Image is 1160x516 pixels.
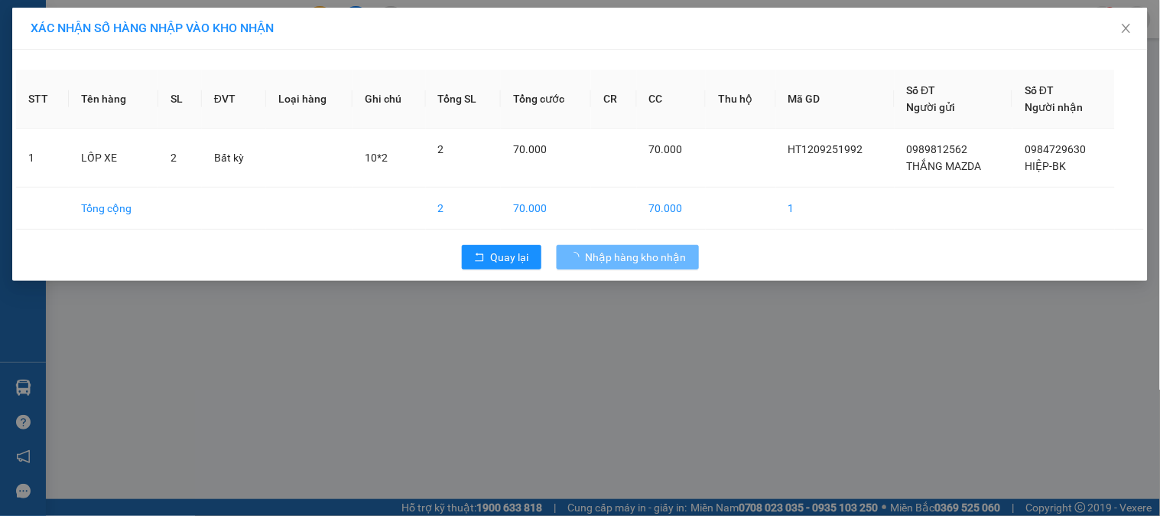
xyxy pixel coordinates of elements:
th: Tổng cước [501,70,591,129]
td: 70.000 [501,188,591,230]
td: LỐP XE [69,129,158,188]
th: CC [637,70,706,129]
span: 0984729630 [1025,143,1086,155]
span: 2 [438,143,444,155]
span: rollback [474,252,485,264]
span: THẮNG MAZDA [907,160,982,172]
button: Nhập hàng kho nhận [557,245,699,269]
th: CR [591,70,637,129]
th: Tổng SL [426,70,502,129]
th: Loại hàng [266,70,353,129]
td: 70.000 [637,188,706,230]
span: Số ĐT [907,84,936,96]
span: HT1209251992 [788,143,863,155]
td: Bất kỳ [202,129,267,188]
b: GỬI : VP Bắc Kạn [19,104,183,129]
td: 1 [16,129,69,188]
img: logo.jpg [19,19,134,96]
td: 2 [426,188,502,230]
button: rollbackQuay lại [462,245,541,269]
th: ĐVT [202,70,267,129]
span: 70.000 [649,143,683,155]
span: 0989812562 [907,143,968,155]
button: Close [1105,8,1148,51]
th: Tên hàng [69,70,158,129]
td: Tổng cộng [69,188,158,230]
th: SL [158,70,202,129]
th: STT [16,70,69,129]
span: Quay lại [491,249,529,266]
span: loading [569,252,586,263]
span: Người nhận [1025,101,1083,113]
span: close [1120,22,1132,34]
span: 70.000 [513,143,547,155]
th: Ghi chú [353,70,425,129]
td: 1 [776,188,895,230]
span: Người gửi [907,101,956,113]
li: 271 - [PERSON_NAME] - [GEOGRAPHIC_DATA] - [GEOGRAPHIC_DATA] [143,38,639,57]
span: 2 [171,152,177,164]
th: Thu hộ [706,70,776,129]
span: Số ĐT [1025,84,1054,96]
span: HIỆP-BK [1025,160,1066,172]
th: Mã GD [776,70,895,129]
span: Nhập hàng kho nhận [586,249,687,266]
span: XÁC NHẬN SỐ HÀNG NHẬP VÀO KHO NHẬN [31,21,274,35]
